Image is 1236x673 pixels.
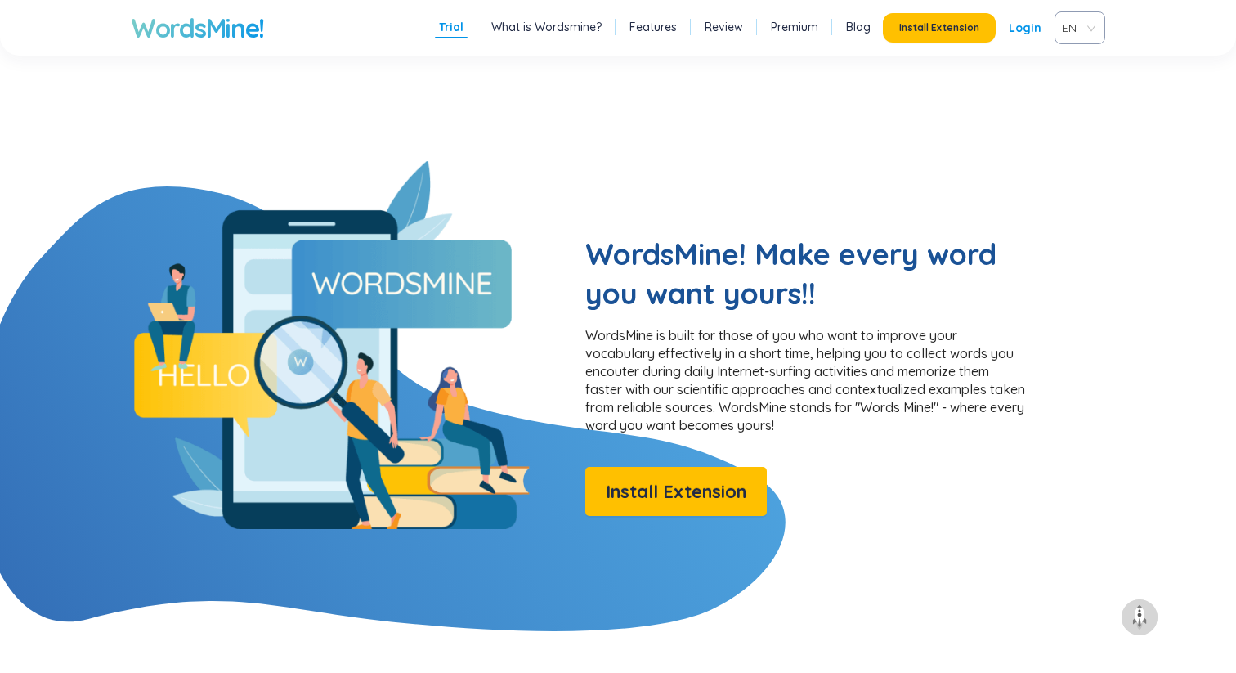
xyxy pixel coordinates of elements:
[883,13,996,43] button: Install Extension
[629,19,677,35] a: Features
[491,19,602,35] a: What is Wordsmine?
[585,235,1027,313] h2: WordsMine! Make every word you want yours!!
[1062,16,1091,40] span: VIE
[1009,13,1041,43] a: Login
[131,11,264,44] a: WordsMine!
[705,19,743,35] a: Review
[585,326,1027,434] p: WordsMine is built for those of you who want to improve your vocabulary effectively in a short ti...
[585,467,767,516] button: Install Extension
[134,161,530,529] img: What's WordsMine!
[771,19,818,35] a: Premium
[899,21,979,34] span: Install Extension
[439,19,463,35] a: Trial
[606,478,746,506] span: Install Extension
[846,19,871,35] a: Blog
[1126,604,1153,630] img: to top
